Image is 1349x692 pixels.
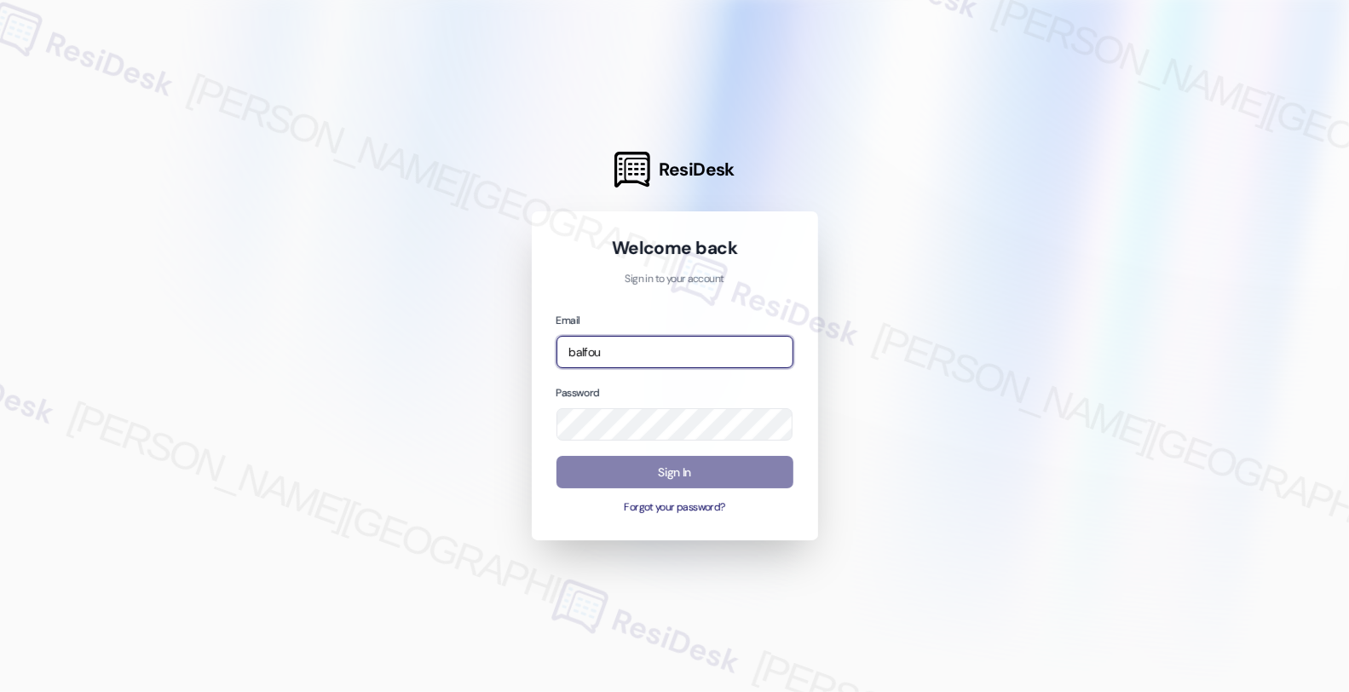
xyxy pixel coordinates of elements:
[556,314,580,327] label: Email
[556,236,793,260] h1: Welcome back
[556,336,793,369] input: name@example.com
[556,500,793,516] button: Forgot your password?
[556,456,793,489] button: Sign In
[659,158,735,182] span: ResiDesk
[556,272,793,287] p: Sign in to your account
[556,386,600,400] label: Password
[614,152,650,187] img: ResiDesk Logo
